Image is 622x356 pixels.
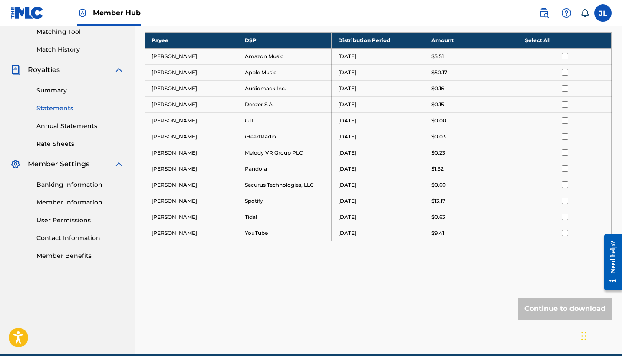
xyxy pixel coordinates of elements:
[145,48,238,64] td: [PERSON_NAME]
[332,193,425,209] td: [DATE]
[332,161,425,177] td: [DATE]
[431,165,444,173] p: $1.32
[114,65,124,75] img: expand
[431,85,444,92] p: $0.16
[238,209,332,225] td: Tidal
[145,225,238,241] td: [PERSON_NAME]
[332,96,425,112] td: [DATE]
[431,181,446,189] p: $0.60
[238,193,332,209] td: Spotify
[145,145,238,161] td: [PERSON_NAME]
[332,64,425,80] td: [DATE]
[518,32,612,48] th: Select All
[594,4,612,22] div: User Menu
[36,86,124,95] a: Summary
[332,80,425,96] td: [DATE]
[598,225,622,300] iframe: Resource Center
[145,80,238,96] td: [PERSON_NAME]
[77,8,88,18] img: Top Rightsholder
[238,177,332,193] td: Securus Technologies, LLC
[238,112,332,129] td: GTL
[558,4,575,22] div: Help
[238,96,332,112] td: Deezer S.A.
[332,129,425,145] td: [DATE]
[431,101,444,109] p: $0.15
[431,149,445,157] p: $0.23
[145,96,238,112] td: [PERSON_NAME]
[238,129,332,145] td: iHeartRadio
[36,198,124,207] a: Member Information
[238,225,332,241] td: YouTube
[332,145,425,161] td: [DATE]
[28,65,60,75] span: Royalties
[238,80,332,96] td: Audiomack Inc.
[580,9,589,17] div: Notifications
[145,193,238,209] td: [PERSON_NAME]
[10,159,21,169] img: Member Settings
[36,27,124,36] a: Matching Tool
[431,213,445,221] p: $0.63
[579,314,622,356] iframe: Chat Widget
[332,32,425,48] th: Distribution Period
[332,177,425,193] td: [DATE]
[431,69,447,76] p: $50.17
[145,32,238,48] th: Payee
[145,112,238,129] td: [PERSON_NAME]
[431,133,446,141] p: $0.03
[10,7,44,19] img: MLC Logo
[145,177,238,193] td: [PERSON_NAME]
[114,159,124,169] img: expand
[36,45,124,54] a: Match History
[332,112,425,129] td: [DATE]
[238,32,332,48] th: DSP
[238,145,332,161] td: Melody VR Group PLC
[431,53,444,60] p: $5.51
[28,159,89,169] span: Member Settings
[332,209,425,225] td: [DATE]
[145,64,238,80] td: [PERSON_NAME]
[332,225,425,241] td: [DATE]
[145,161,238,177] td: [PERSON_NAME]
[431,197,445,205] p: $13.17
[36,251,124,260] a: Member Benefits
[36,104,124,113] a: Statements
[10,65,21,75] img: Royalties
[93,8,141,18] span: Member Hub
[36,234,124,243] a: Contact Information
[36,122,124,131] a: Annual Statements
[425,32,518,48] th: Amount
[36,216,124,225] a: User Permissions
[332,48,425,64] td: [DATE]
[36,180,124,189] a: Banking Information
[145,129,238,145] td: [PERSON_NAME]
[145,209,238,225] td: [PERSON_NAME]
[238,161,332,177] td: Pandora
[539,8,549,18] img: search
[581,323,586,349] div: Drag
[535,4,553,22] a: Public Search
[431,117,446,125] p: $0.00
[561,8,572,18] img: help
[431,229,444,237] p: $9.41
[36,139,124,148] a: Rate Sheets
[238,48,332,64] td: Amazon Music
[238,64,332,80] td: Apple Music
